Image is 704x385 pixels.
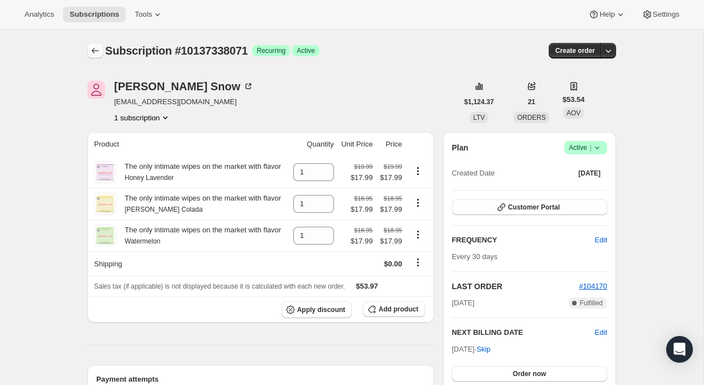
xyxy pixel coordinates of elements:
span: Tools [135,10,152,19]
span: Edit [595,235,607,246]
span: Terry Snow [87,81,105,99]
span: Settings [653,10,680,19]
span: AOV [567,109,580,117]
img: product img [94,193,116,215]
small: $18.95 [383,227,402,233]
button: Product actions [409,165,427,177]
button: Shipping actions [409,256,427,269]
button: Create order [549,43,602,59]
span: [DATE] · [452,345,491,353]
button: 21 [521,94,541,110]
small: $19.99 [355,163,373,170]
small: $18.95 [355,195,373,202]
button: Edit [588,231,614,249]
span: ORDERS [517,114,545,121]
span: Help [599,10,614,19]
span: Sales tax (if applicable) is not displayed because it is calculated with each new order. [94,282,345,290]
span: Every 30 days [452,252,498,261]
div: The only intimate wipes on the market with flavor [116,193,281,215]
button: #104170 [579,281,607,292]
button: Add product [363,301,425,317]
h2: NEXT BILLING DATE [452,327,595,338]
span: [DATE] [452,298,475,309]
button: Edit [595,327,607,338]
span: $17.99 [351,172,373,183]
span: Apply discount [297,305,346,314]
th: Quantity [289,132,337,157]
span: | [590,143,592,152]
button: Analytics [18,7,61,22]
div: The only intimate wipes on the market with flavor [116,225,281,247]
button: Apply discount [282,301,352,318]
div: Open Intercom Messenger [666,336,693,363]
button: Help [582,7,632,22]
span: $0.00 [384,260,402,268]
span: $17.99 [351,236,373,247]
button: Customer Portal [452,199,607,215]
small: $18.95 [383,195,402,202]
span: $53.97 [356,282,378,290]
small: Watermelon [125,237,160,245]
span: Recurring [257,46,285,55]
small: [PERSON_NAME] Colada [125,206,203,213]
div: [PERSON_NAME] Snow [114,81,254,92]
span: Created Date [452,168,495,179]
span: Create order [555,46,595,55]
th: Unit Price [337,132,376,157]
span: $1,124.37 [464,98,494,106]
span: Active [297,46,315,55]
h2: Payment attempts [96,374,425,385]
button: Product actions [409,197,427,209]
button: Subscriptions [87,43,103,59]
h2: Plan [452,142,469,153]
span: [EMAIL_ADDRESS][DOMAIN_NAME] [114,96,254,108]
span: Analytics [24,10,54,19]
small: $18.95 [355,227,373,233]
button: Order now [452,366,607,382]
th: Shipping [87,251,289,276]
button: $1,124.37 [457,94,500,110]
span: 21 [528,98,535,106]
span: Active [569,142,603,153]
button: Product actions [409,228,427,241]
span: $17.99 [380,236,402,247]
span: $17.99 [351,204,373,215]
h2: LAST ORDER [452,281,579,292]
span: $53.54 [563,94,585,105]
span: Skip [476,344,490,355]
button: Tools [128,7,170,22]
span: $17.99 [380,172,402,183]
div: The only intimate wipes on the market with flavor [116,161,281,183]
span: Fulfilled [580,299,603,308]
button: Settings [635,7,686,22]
button: Skip [470,340,497,358]
small: Honey Lavender [125,174,174,182]
span: LTV [473,114,485,121]
span: Subscriptions [70,10,119,19]
button: [DATE] [572,165,607,181]
img: product img [94,225,116,247]
span: Subscription #10137338071 [105,45,248,57]
button: Product actions [114,112,171,123]
button: Subscriptions [63,7,126,22]
th: Price [376,132,406,157]
span: Add product [378,305,418,314]
th: Product [87,132,289,157]
a: #104170 [579,282,607,290]
span: Order now [513,369,546,378]
span: Customer Portal [508,203,560,212]
small: $19.99 [383,163,402,170]
h2: FREQUENCY [452,235,595,246]
img: product img [94,161,116,183]
span: [DATE] [578,169,600,178]
span: $17.99 [380,204,402,215]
